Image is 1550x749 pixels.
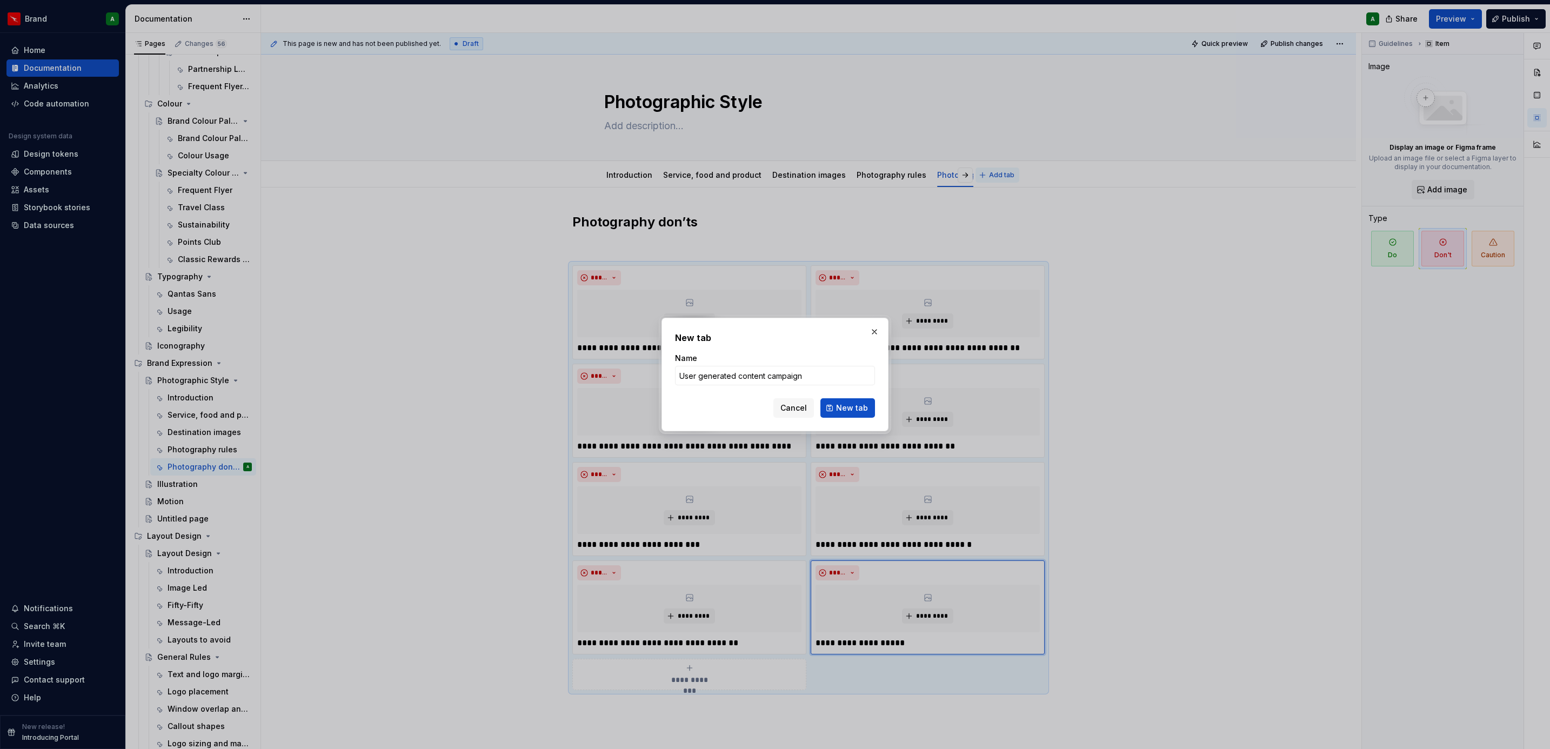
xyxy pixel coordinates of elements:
[820,398,875,418] button: New tab
[773,398,814,418] button: Cancel
[675,353,697,364] label: Name
[780,403,807,413] span: Cancel
[675,331,875,344] h2: New tab
[836,403,868,413] span: New tab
